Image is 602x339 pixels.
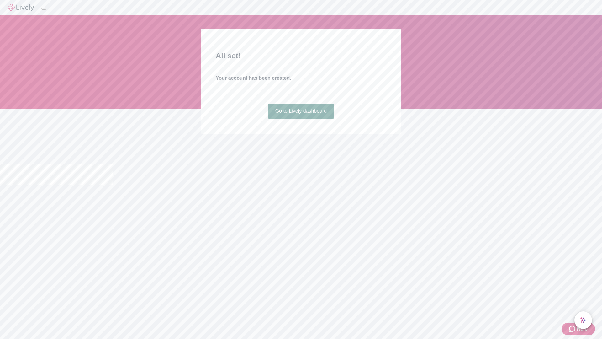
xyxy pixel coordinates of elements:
[216,74,386,82] h4: Your account has been created.
[268,104,335,119] a: Go to Lively dashboard
[8,4,34,11] img: Lively
[574,311,592,329] button: chat
[580,317,586,323] svg: Lively AI Assistant
[216,50,386,62] h2: All set!
[569,325,577,333] svg: Zendesk support icon
[577,325,588,333] span: Help
[562,323,595,335] button: Zendesk support iconHelp
[41,8,46,10] button: Log out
